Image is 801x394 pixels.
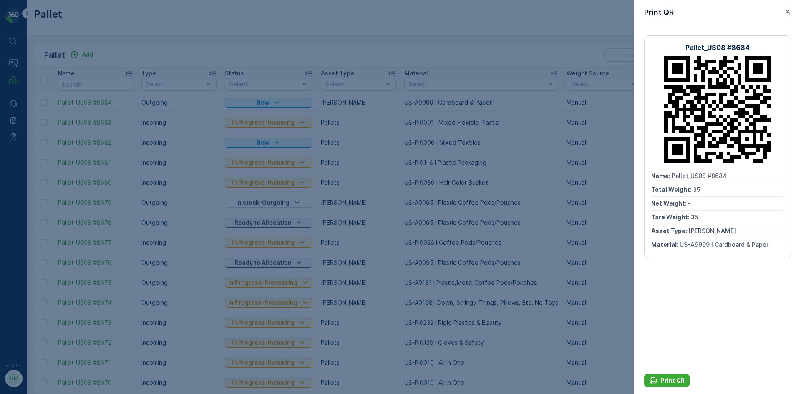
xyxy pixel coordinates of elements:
[651,186,693,193] span: Total Weight :
[661,376,685,385] p: Print QR
[672,172,727,179] span: Pallet_US08 #8684
[685,43,750,53] p: Pallet_US08 #8684
[651,200,688,207] span: Net Weight :
[651,213,691,221] span: Tare Weight :
[651,241,680,248] span: Material :
[680,241,768,248] span: US-A9999 I Cardboard & Paper
[693,186,700,193] span: 35
[688,227,736,234] span: [PERSON_NAME]
[644,374,690,387] button: Print QR
[651,172,672,179] span: Name :
[691,213,698,221] span: 35
[644,7,674,18] p: Print QR
[651,227,688,234] span: Asset Type :
[688,200,691,207] span: -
